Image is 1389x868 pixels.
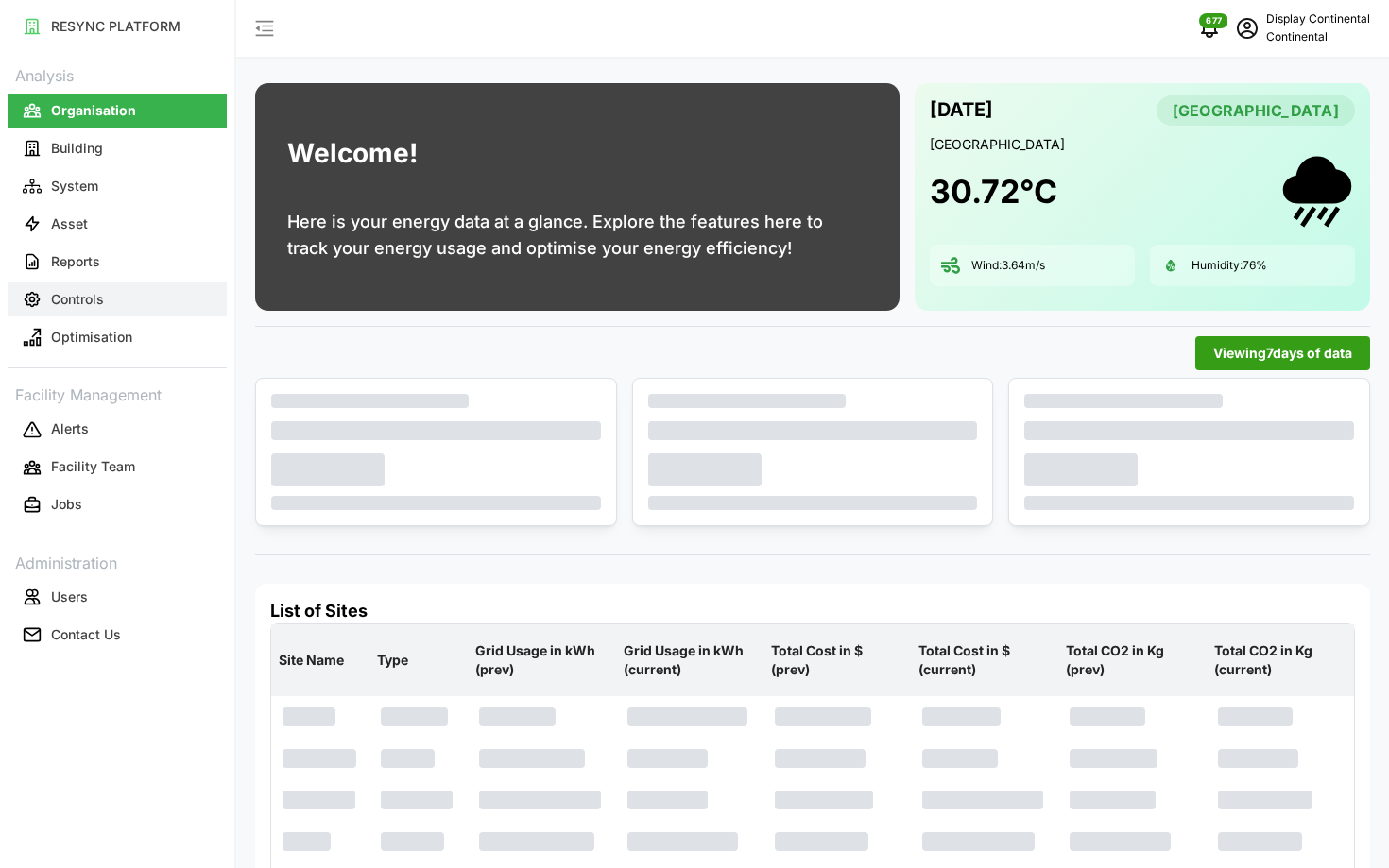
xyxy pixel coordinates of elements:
[1062,626,1202,695] p: Total CO2 in Kg (prev)
[51,101,136,120] p: Organisation
[8,8,227,45] a: RESYNC PLATFORM
[1266,10,1370,28] p: Display Continental
[930,94,993,126] p: [DATE]
[1173,96,1339,125] span: [GEOGRAPHIC_DATA]
[8,92,227,129] a: Organisation
[8,281,227,318] a: Controls
[287,209,867,262] p: Here is your energy data at a glance. Explore the features here to track your energy usage and op...
[275,636,366,685] p: Site Name
[8,548,227,575] p: Administration
[8,9,227,43] button: RESYNC PLATFORM
[8,449,227,486] a: Facility Team
[8,486,227,524] a: Jobs
[51,252,100,271] p: Reports
[51,587,88,606] p: Users
[971,258,1045,274] p: Wind: 3.64 m/s
[51,419,89,438] p: Alerts
[1266,28,1370,46] p: Continental
[8,245,227,279] button: Reports
[51,177,98,196] p: System
[1195,336,1370,370] button: Viewing7days of data
[270,599,1355,623] h4: List of Sites
[8,129,227,167] a: Building
[8,488,227,522] button: Jobs
[8,205,227,243] a: Asset
[1192,258,1267,274] p: Humidity: 76 %
[8,411,227,449] a: Alerts
[8,131,227,165] button: Building
[8,167,227,205] a: System
[930,135,1355,154] p: [GEOGRAPHIC_DATA]
[8,380,227,407] p: Facility Management
[930,171,1057,213] h1: 30.72 °C
[51,457,135,476] p: Facility Team
[915,626,1055,695] p: Total Cost in $ (current)
[8,413,227,447] button: Alerts
[8,580,227,614] button: Users
[287,133,418,174] h1: Welcome!
[8,618,227,652] button: Contact Us
[51,139,103,158] p: Building
[8,616,227,654] a: Contact Us
[51,328,132,347] p: Optimisation
[8,169,227,203] button: System
[8,318,227,356] a: Optimisation
[767,626,907,695] p: Total Cost in $ (prev)
[8,94,227,128] button: Organisation
[1206,14,1222,27] span: 677
[8,207,227,241] button: Asset
[8,282,227,316] button: Controls
[51,290,104,309] p: Controls
[8,320,227,354] button: Optimisation
[51,17,180,36] p: RESYNC PLATFORM
[620,626,760,695] p: Grid Usage in kWh (current)
[51,495,82,514] p: Jobs
[1213,337,1352,369] span: Viewing 7 days of data
[8,60,227,88] p: Analysis
[472,626,611,695] p: Grid Usage in kWh (prev)
[1228,9,1266,47] button: schedule
[8,243,227,281] a: Reports
[373,636,464,685] p: Type
[51,625,121,644] p: Contact Us
[8,451,227,485] button: Facility Team
[8,578,227,616] a: Users
[51,214,88,233] p: Asset
[1210,626,1350,695] p: Total CO2 in Kg (current)
[1191,9,1228,47] button: notifications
